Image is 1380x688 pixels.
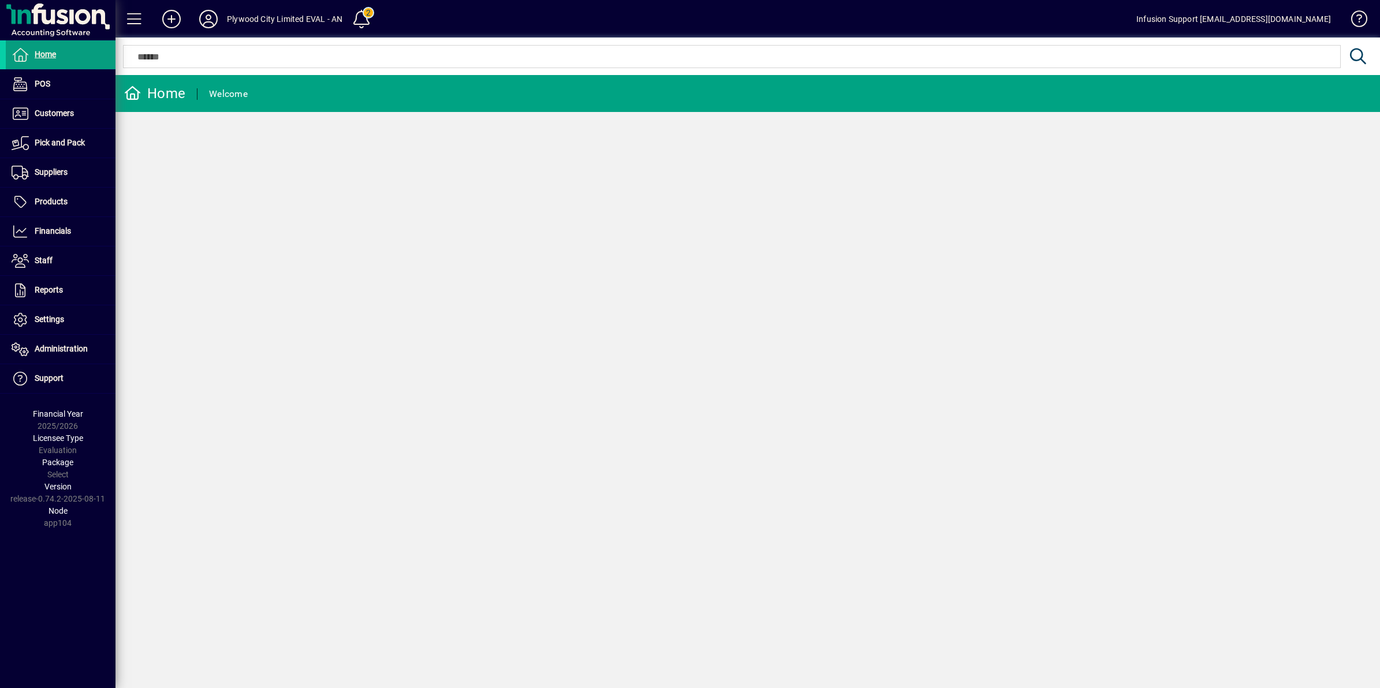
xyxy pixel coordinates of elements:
[44,482,72,491] span: Version
[42,458,73,467] span: Package
[6,335,115,364] a: Administration
[35,50,56,59] span: Home
[6,158,115,187] a: Suppliers
[35,373,64,383] span: Support
[49,506,68,515] span: Node
[6,305,115,334] a: Settings
[35,109,74,118] span: Customers
[227,10,342,28] div: Plywood City Limited EVAL - AN
[6,246,115,275] a: Staff
[35,226,71,235] span: Financials
[209,85,248,103] div: Welcome
[35,344,88,353] span: Administration
[33,433,83,443] span: Licensee Type
[153,9,190,29] button: Add
[35,256,53,265] span: Staff
[6,129,115,158] a: Pick and Pack
[35,285,63,294] span: Reports
[1342,2,1366,40] a: Knowledge Base
[1136,10,1331,28] div: Infusion Support [EMAIL_ADDRESS][DOMAIN_NAME]
[35,79,50,88] span: POS
[35,315,64,324] span: Settings
[6,364,115,393] a: Support
[35,138,85,147] span: Pick and Pack
[6,70,115,99] a: POS
[6,99,115,128] a: Customers
[6,217,115,246] a: Financials
[6,188,115,216] a: Products
[35,197,68,206] span: Products
[124,84,185,103] div: Home
[33,409,83,418] span: Financial Year
[6,276,115,305] a: Reports
[190,9,227,29] button: Profile
[35,167,68,177] span: Suppliers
